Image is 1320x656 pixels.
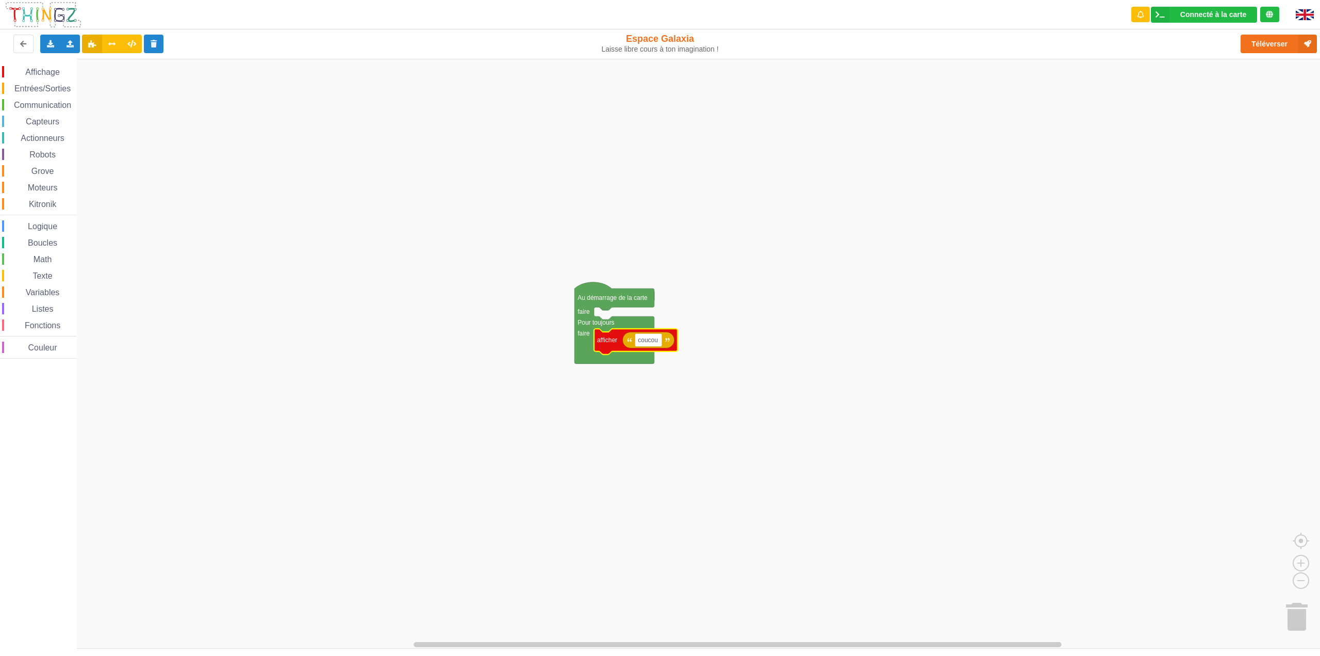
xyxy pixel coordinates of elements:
span: Math [32,255,54,264]
span: Fonctions [23,321,62,330]
span: Communication [12,101,73,109]
text: Pour toujours [577,319,614,326]
img: thingz_logo.png [5,1,82,28]
span: Kitronik [27,200,58,209]
span: Texte [31,271,54,280]
span: Capteurs [24,117,61,126]
span: Robots [28,150,57,159]
span: Logique [26,222,59,231]
div: Tu es connecté au serveur de création de Thingz [1260,7,1279,22]
span: Grove [30,167,56,175]
div: Espace Galaxia [543,33,778,54]
div: Ta base fonctionne bien ! [1151,7,1257,23]
span: Boucles [26,238,59,247]
text: faire [577,330,590,337]
button: Téléverser [1241,35,1317,53]
span: Couleur [27,343,59,352]
text: Au démarrage de la carte [577,294,648,301]
span: Listes [30,305,55,313]
text: faire [577,308,590,315]
div: Connecté à la carte [1180,11,1246,18]
img: gb.png [1296,9,1314,20]
div: Laisse libre cours à ton imagination ! [543,45,778,54]
span: Variables [24,288,61,297]
span: Entrées/Sorties [13,84,72,93]
span: Affichage [24,68,61,76]
text: coucou [638,337,658,344]
span: Actionneurs [19,134,66,142]
text: afficher [597,337,617,344]
span: Moteurs [26,183,59,192]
